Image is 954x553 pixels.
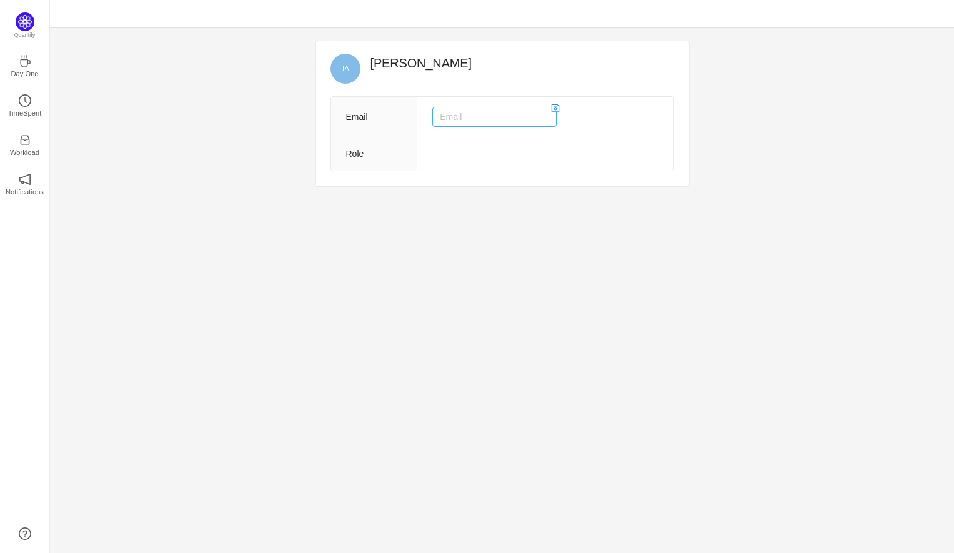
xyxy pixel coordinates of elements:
p: TimeSpent [8,107,42,119]
i: icon: inbox [19,134,31,146]
th: Email [331,97,417,137]
a: icon: question-circle [19,527,31,540]
i: icon: coffee [19,55,31,67]
th: Role [331,137,417,171]
img: Quantify [16,12,34,31]
p: Workload [10,147,39,158]
a: icon: notificationNotifications [19,177,31,189]
i: icon: save [551,104,560,112]
a: icon: inboxWorkload [19,137,31,150]
i: icon: notification [19,173,31,186]
p: Quantify [14,31,36,40]
h2: [PERSON_NAME] [370,54,674,72]
i: icon: clock-circle [19,94,31,107]
p: Day One [11,68,38,79]
a: icon: clock-circleTimeSpent [19,98,31,111]
span: TA [341,65,349,72]
p: Notifications [6,186,44,197]
a: icon: coffeeDay One [19,59,31,71]
input: Email [432,107,557,127]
